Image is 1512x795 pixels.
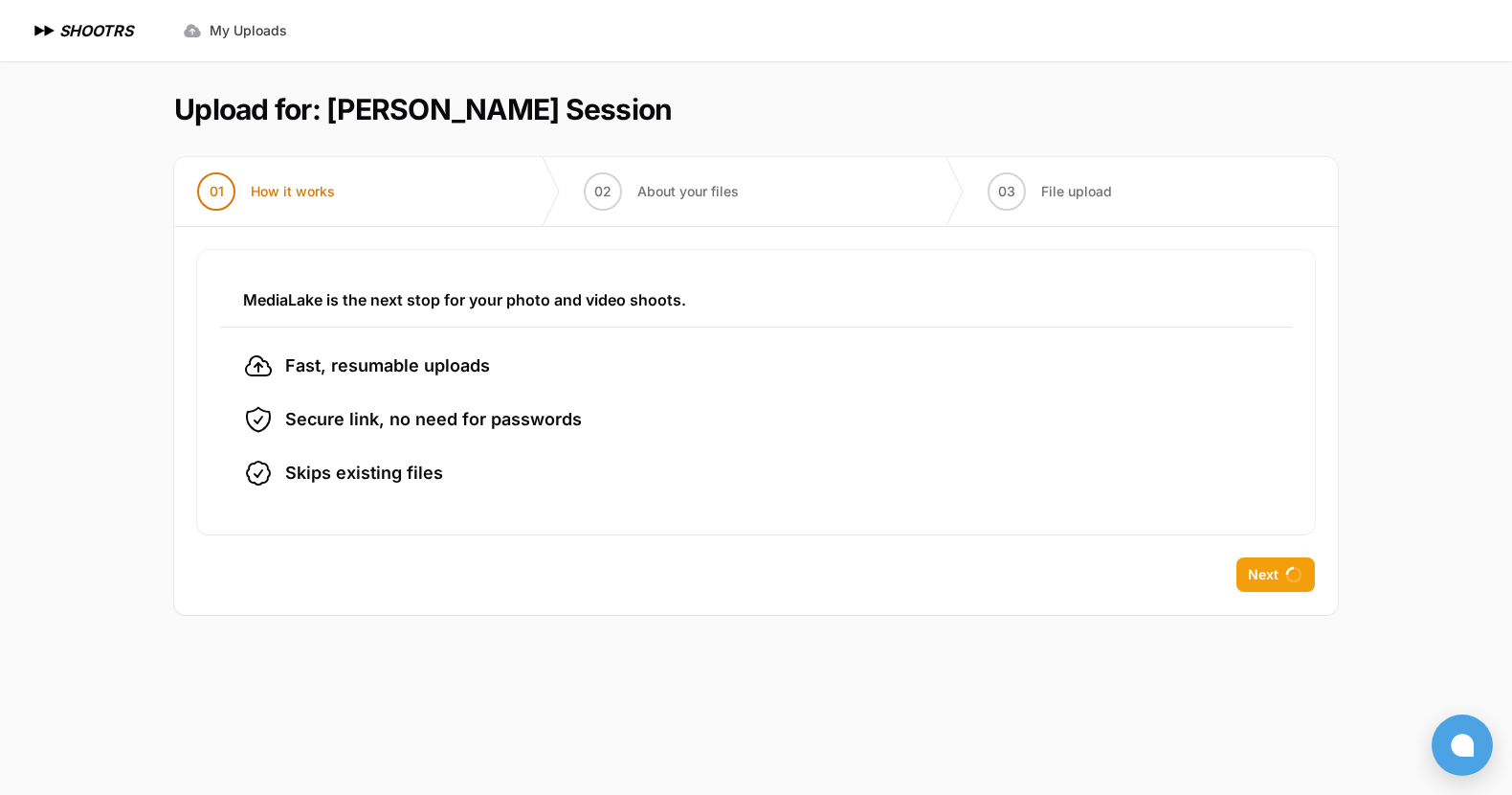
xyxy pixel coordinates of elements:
a: My Uploads [171,13,299,48]
a: SHOOTRS SHOOTRS [31,19,133,42]
span: My Uploads [210,21,287,40]
span: Next [1248,565,1279,584]
span: 03 [998,182,1015,201]
img: SHOOTRS [31,19,59,42]
h3: MediaLake is the next stop for your photo and video shoots. [243,288,1269,311]
button: Open chat window [1432,715,1493,776]
span: 02 [594,182,611,201]
button: 03 File upload [965,157,1135,226]
span: Secure link, no need for passwords [285,406,582,433]
span: Skips existing files [285,460,443,487]
button: Next [1236,557,1315,592]
span: File upload [1041,182,1112,201]
span: 01 [210,182,224,201]
span: Fast, resumable uploads [285,352,490,379]
h1: Upload for: [PERSON_NAME] Session [174,92,672,126]
span: How it works [251,182,335,201]
h1: SHOOTRS [59,19,133,42]
button: 01 How it works [174,157,358,226]
span: About your files [637,182,739,201]
button: 02 About your files [561,157,762,226]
